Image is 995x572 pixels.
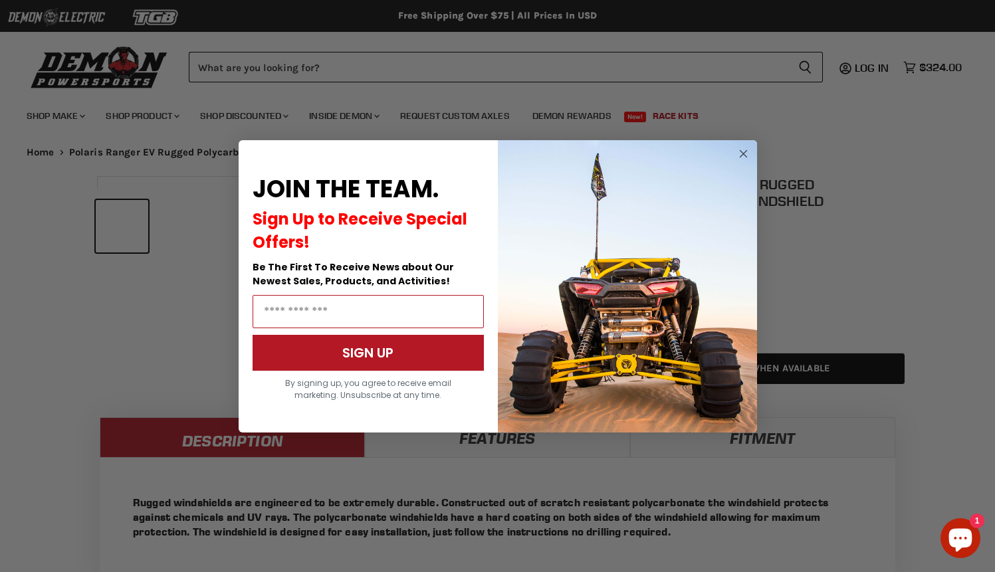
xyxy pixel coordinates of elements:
[937,518,984,561] inbox-online-store-chat: Shopify online store chat
[253,295,484,328] input: Email Address
[253,260,454,288] span: Be The First To Receive News about Our Newest Sales, Products, and Activities!
[253,335,484,371] button: SIGN UP
[285,377,451,401] span: By signing up, you agree to receive email marketing. Unsubscribe at any time.
[253,208,467,253] span: Sign Up to Receive Special Offers!
[253,172,439,206] span: JOIN THE TEAM.
[735,145,752,162] button: Close dialog
[498,140,757,432] img: a9095488-b6e7-41ba-879d-588abfab540b.jpeg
